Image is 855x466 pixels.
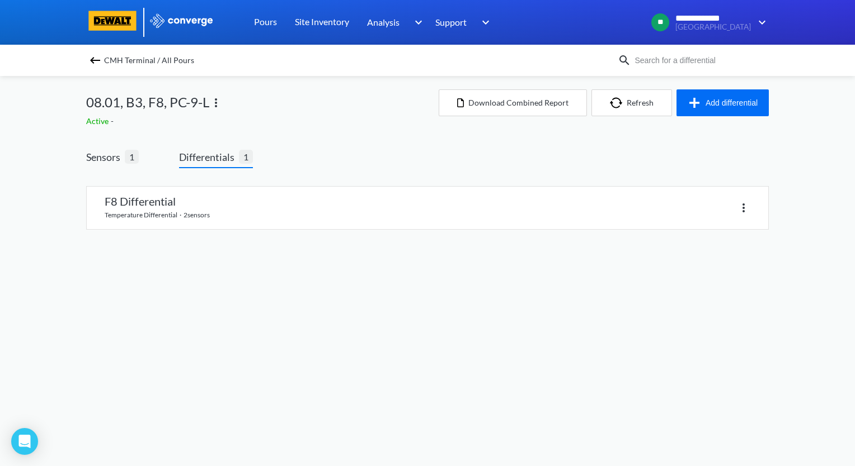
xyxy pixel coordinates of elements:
[439,89,587,116] button: Download Combined Report
[88,54,102,67] img: backspace.svg
[631,54,767,66] input: Search for a differential
[737,201,750,215] img: more.svg
[149,13,214,28] img: logo_ewhite.svg
[675,23,751,31] span: [GEOGRAPHIC_DATA]
[475,16,492,29] img: downArrow.svg
[111,116,116,126] span: -
[610,97,627,108] img: icon-refresh.svg
[125,150,139,164] span: 1
[209,96,223,110] img: more.svg
[591,89,672,116] button: Refresh
[86,116,111,126] span: Active
[239,150,253,164] span: 1
[435,15,467,29] span: Support
[677,89,769,116] button: Add differential
[367,15,400,29] span: Analysis
[751,16,769,29] img: downArrow.svg
[457,98,464,107] img: icon-file.svg
[618,54,631,67] img: icon-search.svg
[104,53,194,68] span: CMH Terminal / All Pours
[86,92,209,113] span: 08.01, B3, F8, PC-9-L
[688,96,706,110] img: icon-plus.svg
[86,149,125,165] span: Sensors
[407,16,425,29] img: downArrow.svg
[11,428,38,455] div: Open Intercom Messenger
[179,149,239,165] span: Differentials
[86,11,139,31] img: logo-dewalt.svg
